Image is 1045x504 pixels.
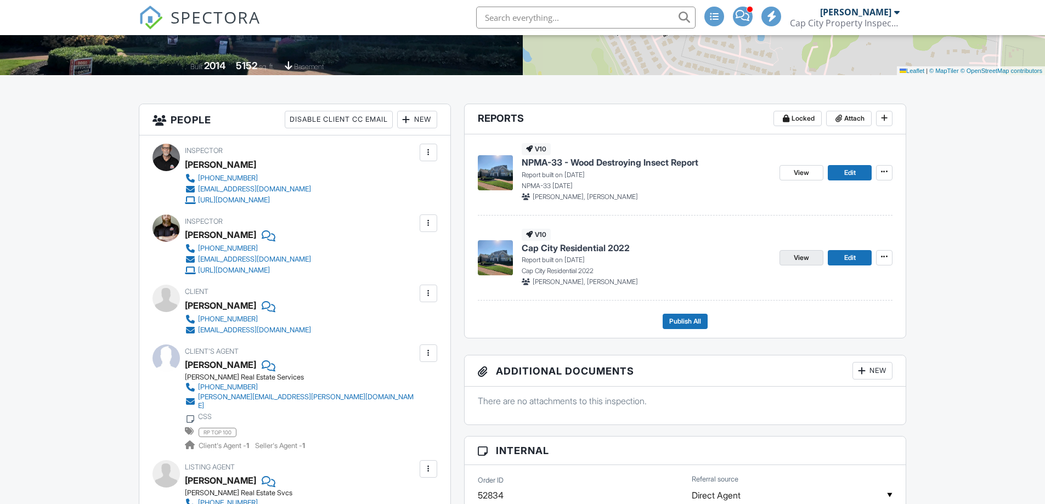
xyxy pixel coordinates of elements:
[185,297,256,314] div: [PERSON_NAME]
[139,104,450,135] h3: People
[397,111,437,128] div: New
[185,325,311,336] a: [EMAIL_ADDRESS][DOMAIN_NAME]
[476,7,696,29] input: Search everything...
[185,146,223,155] span: Inspector
[185,347,239,355] span: Client's Agent
[236,60,257,71] div: 5152
[246,441,249,450] strong: 1
[465,355,906,387] h3: Additional Documents
[185,393,417,410] a: [PERSON_NAME][EMAIL_ADDRESS][PERSON_NAME][DOMAIN_NAME]
[478,395,893,407] p: There are no attachments to this inspection.
[171,5,261,29] span: SPECTORA
[198,383,258,392] div: [PHONE_NUMBER]
[185,226,256,243] div: [PERSON_NAME]
[185,356,256,373] div: [PERSON_NAME]
[185,265,311,276] a: [URL][DOMAIN_NAME]
[259,63,274,71] span: sq. ft.
[185,463,235,471] span: Listing Agent
[185,173,311,184] a: [PHONE_NUMBER]
[198,315,258,324] div: [PHONE_NUMBER]
[185,195,311,206] a: [URL][DOMAIN_NAME]
[198,196,270,205] div: [URL][DOMAIN_NAME]
[185,472,256,489] div: [PERSON_NAME]
[185,287,208,296] span: Client
[185,382,417,393] a: [PHONE_NUMBER]
[198,255,311,264] div: [EMAIL_ADDRESS][DOMAIN_NAME]
[926,67,928,74] span: |
[198,412,212,421] div: CSS
[204,60,225,71] div: 2014
[198,326,311,335] div: [EMAIL_ADDRESS][DOMAIN_NAME]
[139,5,163,30] img: The Best Home Inspection Software - Spectora
[302,441,305,450] strong: 1
[852,362,893,380] div: New
[199,441,251,450] span: Client's Agent -
[790,18,900,29] div: Cap City Property Inspections LLC
[185,156,256,173] div: [PERSON_NAME]
[199,428,236,437] span: rp top 100
[198,244,258,253] div: [PHONE_NUMBER]
[198,174,258,183] div: [PHONE_NUMBER]
[185,314,311,325] a: [PHONE_NUMBER]
[820,7,891,18] div: [PERSON_NAME]
[198,185,311,194] div: [EMAIL_ADDRESS][DOMAIN_NAME]
[692,474,738,484] label: Referral source
[465,437,906,465] h3: Internal
[185,489,374,497] div: [PERSON_NAME] Real Estate Svcs
[185,184,311,195] a: [EMAIL_ADDRESS][DOMAIN_NAME]
[255,441,305,450] span: Seller's Agent -
[961,67,1042,74] a: © OpenStreetMap contributors
[198,266,270,275] div: [URL][DOMAIN_NAME]
[294,63,324,71] span: basement
[185,243,311,254] a: [PHONE_NUMBER]
[198,393,417,410] div: [PERSON_NAME][EMAIL_ADDRESS][PERSON_NAME][DOMAIN_NAME]
[190,63,202,71] span: Built
[139,15,261,38] a: SPECTORA
[185,373,426,382] div: [PERSON_NAME] Real Estate Services
[185,217,223,225] span: Inspector
[285,111,393,128] div: Disable Client CC Email
[478,475,504,485] label: Order ID
[185,254,311,265] a: [EMAIL_ADDRESS][DOMAIN_NAME]
[929,67,959,74] a: © MapTiler
[900,67,924,74] a: Leaflet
